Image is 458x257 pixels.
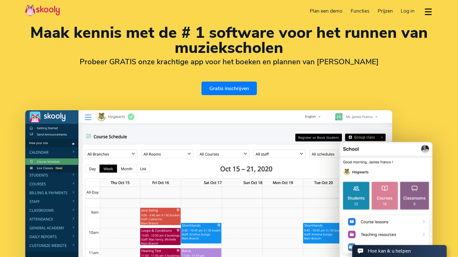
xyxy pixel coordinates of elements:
a: Prijzen [374,6,397,16]
img: Skooly [25,4,60,16]
h2: Probeer GRATIS onze krachtige app voor het boeken en plannen van [PERSON_NAME] [25,57,433,66]
span: Log in [401,8,415,14]
a: Log in [397,6,419,16]
a: Gratis inschrijven [201,82,257,95]
button: dropdown menu [424,4,433,19]
a: Plan een demo [306,6,347,16]
h1: Maak kennis met de # 1 software voor het runnen van muziekscholen [25,25,433,55]
span: Prijzen [378,8,393,14]
a: Functies [347,6,374,16]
